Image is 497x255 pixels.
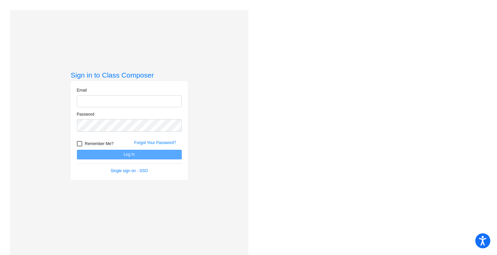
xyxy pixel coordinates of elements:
button: Log In [77,150,182,159]
h3: Sign in to Class Composer [71,71,188,79]
label: Password [77,111,95,117]
span: Remember Me? [85,140,114,148]
a: Forgot Your Password? [134,140,176,145]
label: Email [77,87,87,93]
a: Single sign on - SSO [111,168,148,173]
